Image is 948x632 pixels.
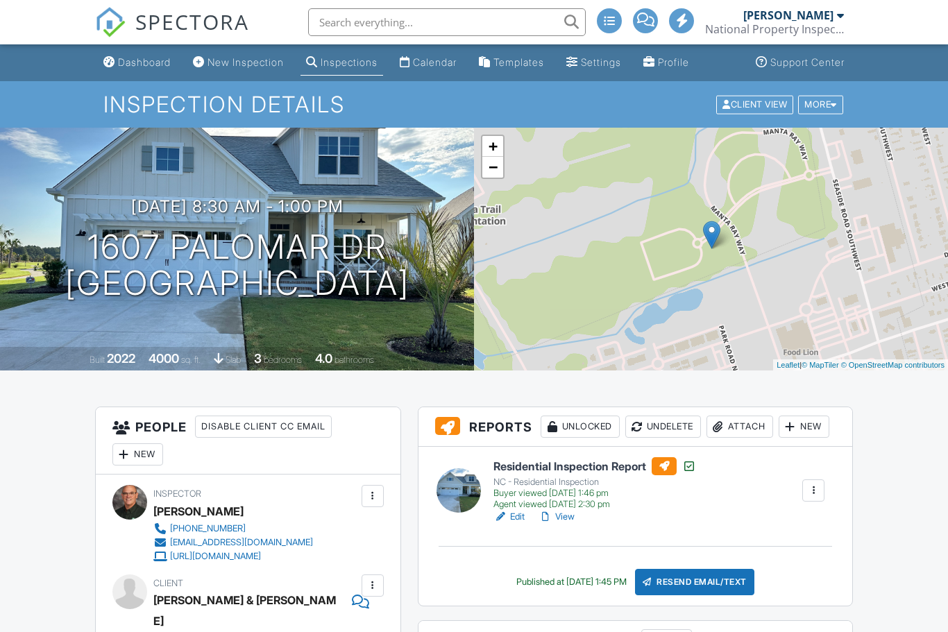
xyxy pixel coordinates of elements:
div: 4000 [149,351,179,366]
div: [EMAIL_ADDRESS][DOMAIN_NAME] [170,537,313,548]
h3: [DATE] 8:30 am - 1:00 pm [131,197,344,216]
a: Zoom in [482,136,503,157]
div: Undelete [625,416,701,438]
a: © OpenStreetMap contributors [841,361,945,369]
h3: People [96,407,400,475]
a: Inspections [301,50,383,76]
div: Buyer viewed [DATE] 1:46 pm [493,488,696,499]
a: New Inspection [187,50,289,76]
div: Published at [DATE] 1:45 PM [516,577,627,588]
div: New [779,416,829,438]
a: [PHONE_NUMBER] [153,522,313,536]
a: Dashboard [98,50,176,76]
div: New [112,443,163,466]
span: Built [90,355,105,365]
h1: 1607 Palomar Dr [GEOGRAPHIC_DATA] [65,229,409,302]
a: View [539,510,575,524]
div: Client View [716,95,793,114]
a: [EMAIL_ADDRESS][DOMAIN_NAME] [153,536,313,549]
h3: Reports [418,407,852,447]
div: [URL][DOMAIN_NAME] [170,551,261,562]
div: NC - Residential Inspection [493,477,696,488]
a: Settings [561,50,627,76]
span: slab [226,355,241,365]
div: More [798,95,843,114]
div: Resend Email/Text [635,569,754,595]
a: SPECTORA [95,19,249,48]
div: Dashboard [118,56,171,68]
div: Profile [658,56,689,68]
div: Agent viewed [DATE] 2:30 pm [493,499,696,510]
span: bedrooms [264,355,302,365]
div: | [773,359,948,371]
div: Templates [493,56,544,68]
div: New Inspection [208,56,284,68]
img: The Best Home Inspection Software - Spectora [95,7,126,37]
a: Leaflet [777,361,799,369]
div: [PERSON_NAME] [743,8,833,22]
a: Calendar [394,50,462,76]
h6: Residential Inspection Report [493,457,696,475]
div: 3 [254,351,262,366]
span: bathrooms [335,355,374,365]
div: Support Center [770,56,845,68]
div: Inspections [321,56,378,68]
div: Disable Client CC Email [195,416,332,438]
div: [PERSON_NAME] [153,501,244,522]
div: Calendar [413,56,457,68]
span: SPECTORA [135,7,249,36]
input: Search everything... [308,8,586,36]
a: Support Center [750,50,850,76]
a: [URL][DOMAIN_NAME] [153,549,313,563]
a: Profile [638,50,695,76]
div: National Property Inspections [705,22,844,36]
a: Client View [715,99,797,109]
a: Zoom out [482,157,503,178]
div: 2022 [107,351,135,366]
h1: Inspection Details [103,92,844,117]
div: [PHONE_NUMBER] [170,523,246,534]
div: Attach [706,416,773,438]
a: Residential Inspection Report NC - Residential Inspection Buyer viewed [DATE] 1:46 pm Agent viewe... [493,457,696,510]
span: sq. ft. [181,355,201,365]
div: [PERSON_NAME] & [PERSON_NAME] [153,590,345,631]
span: Inspector [153,488,201,499]
a: Templates [473,50,550,76]
a: © MapTiler [802,361,839,369]
div: 4.0 [315,351,332,366]
div: Settings [581,56,621,68]
div: Unlocked [541,416,620,438]
a: Edit [493,510,525,524]
span: Client [153,578,183,588]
